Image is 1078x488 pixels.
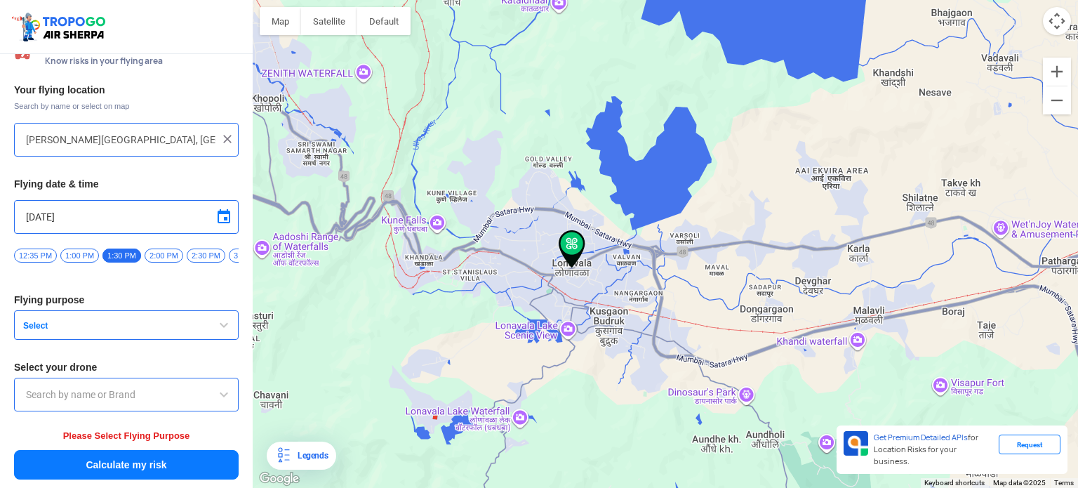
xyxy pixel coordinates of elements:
span: 3:00 PM [229,249,267,263]
div: for Location Risks for your business. [868,431,999,468]
div: Request [999,435,1060,454]
span: Get Premium Detailed APIs [874,433,968,442]
span: 1:00 PM [60,249,99,263]
h3: Select your drone [14,362,239,372]
img: Premium APIs [844,431,868,456]
img: Legends [275,447,292,464]
span: Map data ©2025 [993,479,1046,487]
span: 2:00 PM [145,249,183,263]
input: Select Date [26,209,227,225]
span: Please Select Flying Purpose [63,430,190,441]
div: Legends [292,447,328,464]
img: Google [256,470,302,488]
span: Search by name or select on map [14,100,239,112]
span: 2:30 PM [187,249,225,263]
a: Terms [1054,479,1074,487]
img: ic_close.png [220,132,234,146]
span: Know risks in your flying area [45,55,239,67]
button: Zoom in [1043,58,1071,86]
button: Calculate my risk [14,450,239,480]
button: Keyboard shortcuts [924,478,985,488]
h3: Flying date & time [14,179,239,189]
button: Show satellite imagery [301,7,357,35]
button: Select [14,310,239,340]
button: Map camera controls [1043,7,1071,35]
span: 1:30 PM [102,249,141,263]
input: Search your flying location [26,131,216,148]
h3: Your flying location [14,85,239,95]
span: 12:35 PM [14,249,57,263]
img: ic_tgdronemaps.svg [11,11,110,43]
button: Zoom out [1043,86,1071,114]
button: Show street map [260,7,301,35]
span: Select [18,320,193,331]
a: Open this area in Google Maps (opens a new window) [256,470,302,488]
input: Search by name or Brand [26,386,227,403]
h3: Flying purpose [14,295,239,305]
